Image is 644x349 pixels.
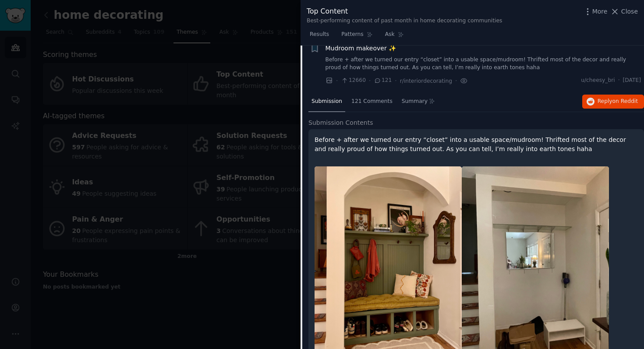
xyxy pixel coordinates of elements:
[351,98,393,106] span: 121 Comments
[582,95,644,109] button: Replyon Reddit
[583,7,608,16] button: More
[311,98,342,106] span: Submission
[326,44,396,53] a: Mudroom makeover ✨
[369,76,371,85] span: ·
[402,98,428,106] span: Summary
[581,77,615,85] span: u/cheesy_bri
[315,135,638,154] p: Before + after we turned our entry “closet” into a usable space/mudroom! Thrifted most of the dec...
[621,7,638,16] span: Close
[592,7,608,16] span: More
[307,28,332,46] a: Results
[612,98,638,104] span: on Reddit
[341,31,363,39] span: Patterns
[385,31,395,39] span: Ask
[307,17,502,25] div: Best-performing content of past month in home decorating communities
[610,7,638,16] button: Close
[326,56,641,71] a: Before + after we turned our entry “closet” into a usable space/mudroom! Thrifted most of the dec...
[382,28,407,46] a: Ask
[307,6,502,17] div: Top Content
[338,28,375,46] a: Patterns
[618,77,620,85] span: ·
[310,31,329,39] span: Results
[308,118,373,127] span: Submission Contents
[598,98,638,106] span: Reply
[623,77,641,85] span: [DATE]
[400,78,452,84] span: r/interiordecorating
[341,77,365,85] span: 12660
[455,76,457,85] span: ·
[374,77,392,85] span: 121
[395,76,396,85] span: ·
[336,76,338,85] span: ·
